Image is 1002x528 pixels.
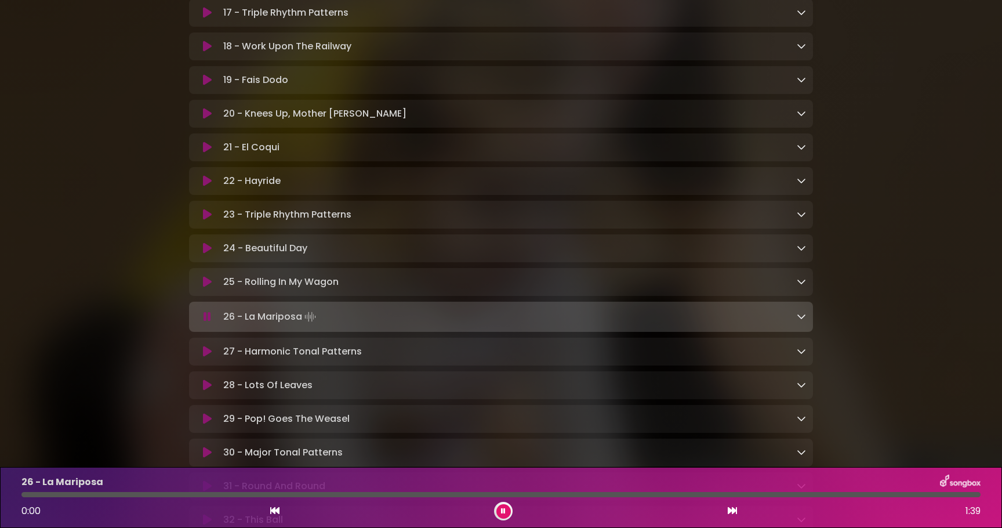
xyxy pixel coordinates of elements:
[223,107,406,121] p: 20 - Knees Up, Mother [PERSON_NAME]
[223,446,343,460] p: 30 - Major Tonal Patterns
[223,6,348,20] p: 17 - Triple Rhythm Patterns
[223,174,281,188] p: 22 - Hayride
[223,140,279,154] p: 21 - El Coqui
[302,309,318,325] img: waveform4.gif
[223,345,362,359] p: 27 - Harmonic Tonal Patterns
[223,241,307,255] p: 24 - Beautiful Day
[223,39,351,53] p: 18 - Work Upon The Railway
[223,309,318,325] p: 26 - La Mariposa
[940,475,981,490] img: songbox-logo-white.png
[21,475,103,489] p: 26 - La Mariposa
[223,208,351,222] p: 23 - Triple Rhythm Patterns
[965,504,981,518] span: 1:39
[21,504,41,518] span: 0:00
[223,73,288,87] p: 19 - Fais Dodo
[223,412,350,426] p: 29 - Pop! Goes The Weasel
[223,275,339,289] p: 25 - Rolling In My Wagon
[223,378,313,392] p: 28 - Lots Of Leaves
